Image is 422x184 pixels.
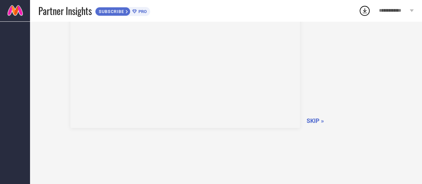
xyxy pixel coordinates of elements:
span: SKIP » [307,117,324,124]
div: Open download list [359,5,371,17]
iframe: Workspace Section [70,1,300,128]
a: SUBSCRIBEPRO [95,5,150,16]
span: PRO [137,9,147,14]
span: SUBSCRIBE [95,9,126,14]
span: Partner Insights [38,4,92,18]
